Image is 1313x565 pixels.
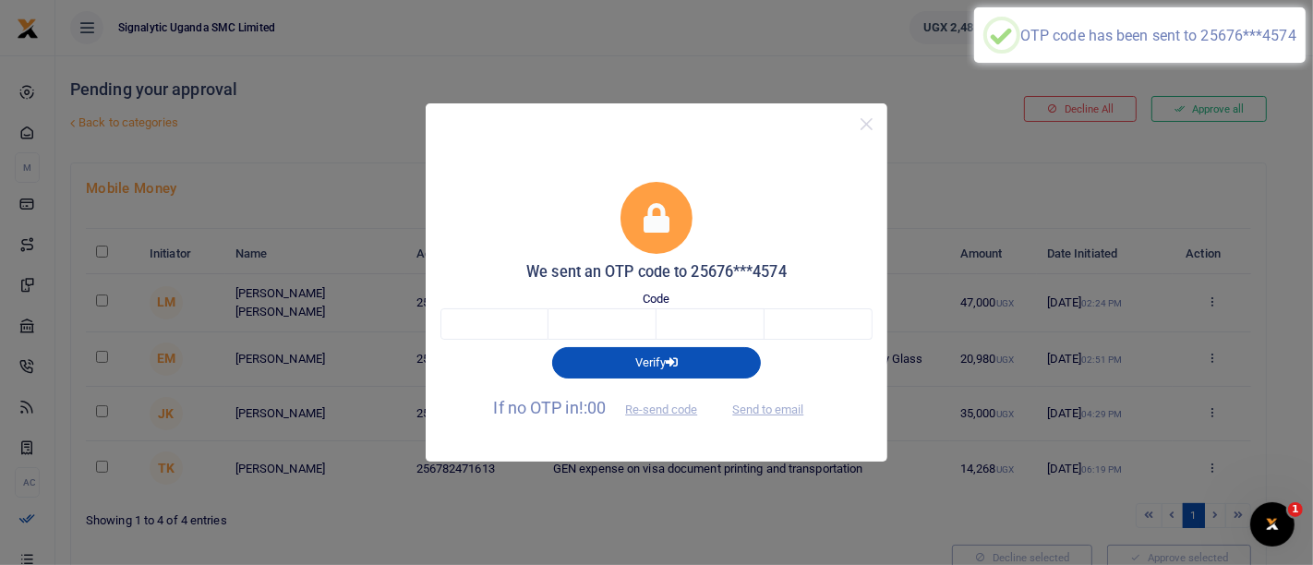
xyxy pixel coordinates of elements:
[643,290,669,308] label: Code
[1020,27,1296,44] div: OTP code has been sent to 25676***4574
[579,398,606,417] span: !:00
[494,398,714,417] span: If no OTP in
[1288,502,1303,517] span: 1
[1250,502,1295,547] iframe: Intercom live chat
[440,263,873,282] h5: We sent an OTP code to 25676***4574
[853,111,880,138] button: Close
[552,347,761,379] button: Verify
